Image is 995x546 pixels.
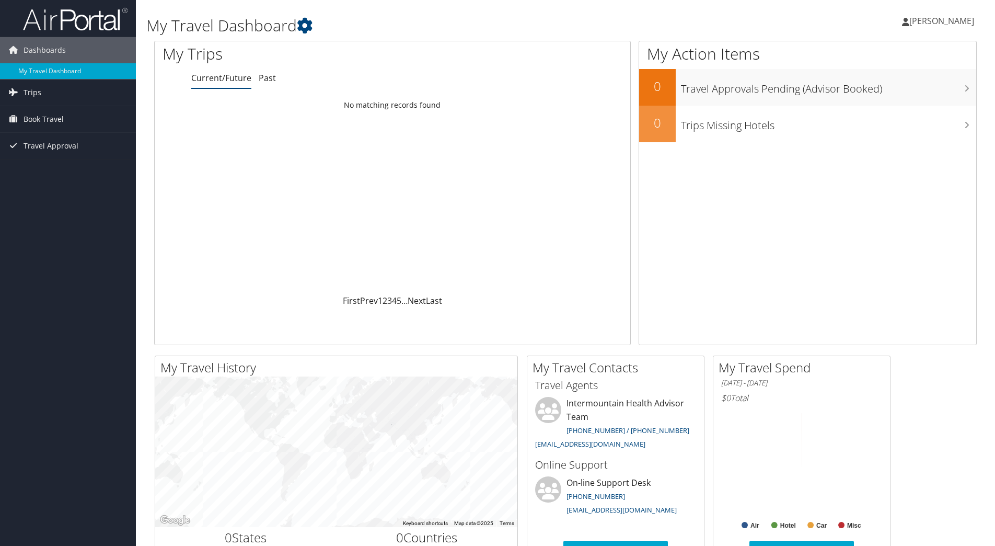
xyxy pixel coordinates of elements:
[639,77,676,95] h2: 0
[847,522,861,529] text: Misc
[530,397,701,453] li: Intermountain Health Advisor Team
[639,69,976,106] a: 0Travel Approvals Pending (Advisor Booked)
[383,295,387,306] a: 2
[454,520,493,526] span: Map data ©2025
[535,458,696,472] h3: Online Support
[535,378,696,393] h3: Travel Agents
[681,113,976,133] h3: Trips Missing Hotels
[535,439,645,449] a: [EMAIL_ADDRESS][DOMAIN_NAME]
[191,72,251,84] a: Current/Future
[343,295,360,306] a: First
[530,476,701,519] li: On-line Support Desk
[566,505,677,515] a: [EMAIL_ADDRESS][DOMAIN_NAME]
[396,529,403,546] span: 0
[378,295,383,306] a: 1
[721,392,882,404] h6: Total
[397,295,401,306] a: 5
[816,522,827,529] text: Car
[902,5,985,37] a: [PERSON_NAME]
[163,43,424,65] h1: My Trips
[750,522,759,529] text: Air
[780,522,796,529] text: Hotel
[566,426,689,435] a: [PHONE_NUMBER] / [PHONE_NUMBER]
[360,295,378,306] a: Prev
[387,295,392,306] a: 3
[259,72,276,84] a: Past
[24,79,41,106] span: Trips
[23,7,128,31] img: airportal-logo.png
[721,378,882,388] h6: [DATE] - [DATE]
[639,43,976,65] h1: My Action Items
[719,359,890,377] h2: My Travel Spend
[155,96,630,115] td: No matching records found
[500,520,514,526] a: Terms
[158,514,192,527] img: Google
[566,492,625,501] a: [PHONE_NUMBER]
[533,359,704,377] h2: My Travel Contacts
[681,76,976,96] h3: Travel Approvals Pending (Advisor Booked)
[403,520,448,527] button: Keyboard shortcuts
[909,15,974,27] span: [PERSON_NAME]
[401,295,408,306] span: …
[392,295,397,306] a: 4
[408,295,426,306] a: Next
[426,295,442,306] a: Last
[160,359,517,377] h2: My Travel History
[158,514,192,527] a: Open this area in Google Maps (opens a new window)
[24,37,66,63] span: Dashboards
[24,133,78,159] span: Travel Approval
[24,106,64,132] span: Book Travel
[146,15,705,37] h1: My Travel Dashboard
[225,529,232,546] span: 0
[639,106,976,142] a: 0Trips Missing Hotels
[721,392,731,404] span: $0
[639,114,676,132] h2: 0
